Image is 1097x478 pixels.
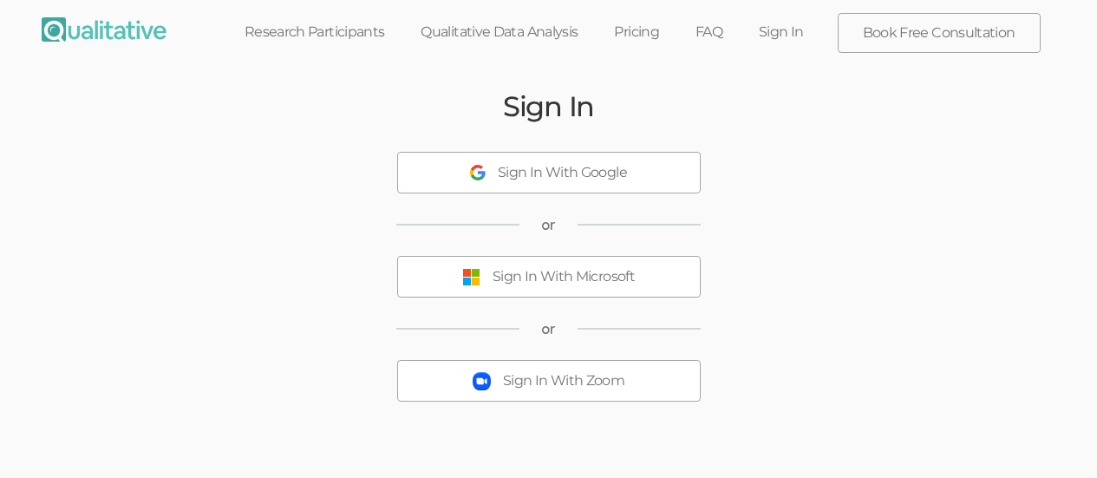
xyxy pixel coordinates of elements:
a: Sign In [741,13,822,51]
button: Sign In With Zoom [397,360,701,402]
img: Sign In With Google [470,165,486,180]
span: or [541,215,556,235]
button: Sign In With Microsoft [397,256,701,298]
a: Book Free Consultation [839,14,1040,52]
span: or [541,319,556,339]
div: Sign In With Zoom [503,371,624,391]
a: Pricing [596,13,677,51]
button: Sign In With Google [397,152,701,193]
img: Sign In With Microsoft [462,268,480,286]
img: Qualitative [42,17,167,42]
div: Sign In With Google [498,163,627,183]
a: Qualitative Data Analysis [402,13,596,51]
a: Research Participants [226,13,403,51]
div: Sign In With Microsoft [493,267,635,287]
a: FAQ [677,13,741,51]
img: Sign In With Zoom [473,372,491,390]
h2: Sign In [503,91,594,121]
